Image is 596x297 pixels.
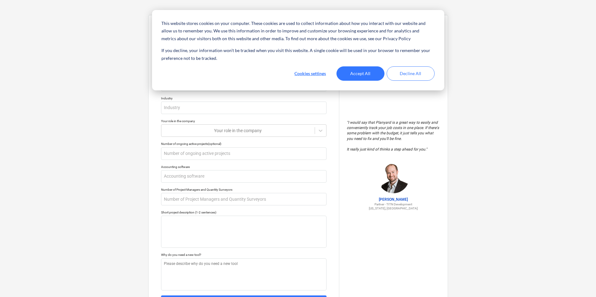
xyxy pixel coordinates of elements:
[347,120,440,152] p: " I would say that Planyard is a great way to easily and conveniently track your job costs in one...
[161,193,327,205] input: Number of Project Managers and Quantity Surveyors
[336,66,384,81] button: Accept All
[347,206,440,210] p: [US_STATE], [GEOGRAPHIC_DATA]
[565,267,596,297] iframe: Chat Widget
[161,170,327,183] input: Accounting software
[161,102,327,114] input: Industry
[152,10,444,90] div: Cookie banner
[378,162,409,193] img: Jordan Cohen
[161,188,327,192] div: Number of Project Managers and Quantity Surveyors
[161,96,327,100] div: Industry
[161,253,327,257] div: Why do you need a new tool?
[161,119,327,123] div: Your role in the company
[161,142,327,146] div: Number of ongoing active projects (optional)
[161,20,434,43] p: This website stores cookies on your computer. These cookies are used to collect information about...
[565,267,596,297] div: Widget de chat
[347,197,440,202] p: [PERSON_NAME]
[347,202,440,206] p: Partner - TITN Development
[161,210,327,214] div: Short project description (1-2 sentences)
[161,165,327,169] div: Accounting software
[161,47,434,62] p: If you decline, your information won’t be tracked when you visit this website. A single cookie wi...
[161,147,327,160] input: Number of ongoing active projects
[387,66,435,81] button: Decline All
[286,66,334,81] button: Cookies settings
